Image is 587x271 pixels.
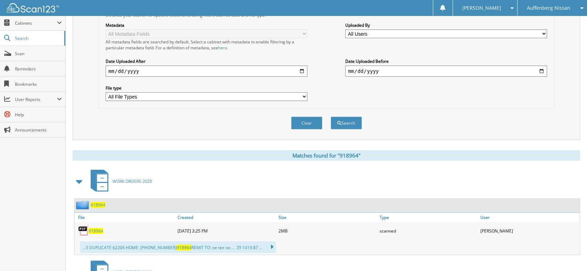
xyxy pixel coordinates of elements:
[345,22,547,28] label: Uploaded By
[89,228,103,234] a: 918964
[277,213,378,222] a: Size
[177,245,191,251] span: 918964
[15,66,62,72] span: Reminders
[345,58,547,64] label: Date Uploaded Before
[176,224,277,238] div: [DATE] 3:25 PM
[15,20,57,26] span: Cabinets
[176,213,277,222] a: Created
[345,66,547,77] input: end
[78,226,89,236] img: PDF.png
[80,241,276,253] div: ...5 DUPLICATE 62206 HOME: [PHONE_NUMBER] REMIT TO: oe tee oe ... .35 1419.87 ...
[15,127,62,133] span: Announcements
[462,6,501,10] span: [PERSON_NAME]
[86,168,152,195] a: WORK ORDERS 2025
[15,51,62,57] span: Scan
[552,238,587,271] iframe: Chat Widget
[15,81,62,87] span: Bookmarks
[76,201,91,209] img: folder2.png
[106,66,307,77] input: start
[479,213,580,222] a: User
[378,224,479,238] div: scanned
[479,224,580,238] div: [PERSON_NAME]
[291,117,322,129] button: Clear
[378,213,479,222] a: Type
[15,96,57,102] span: User Reports
[527,6,570,10] span: Auffenberg Nissan
[106,22,307,28] label: Metadata
[15,112,62,118] span: Help
[277,224,378,238] div: 2MB
[73,150,580,161] div: Matches found for "918964"
[106,39,307,51] div: All metadata fields are searched by default. Select a cabinet with metadata to enable filtering b...
[218,45,227,51] a: here
[75,213,176,222] a: File
[91,202,105,208] a: 918964
[15,35,61,41] span: Search
[106,85,307,91] label: File type
[113,178,152,184] span: WORK ORDERS 2025
[331,117,362,129] button: Search
[106,58,307,64] label: Date Uploaded After
[7,3,59,12] img: scan123-logo-white.svg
